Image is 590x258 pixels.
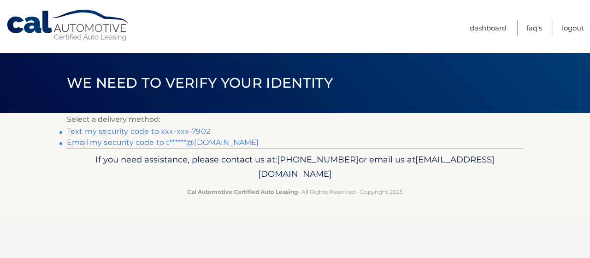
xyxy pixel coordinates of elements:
[526,20,542,36] a: FAQ's
[67,138,259,147] a: Email my security code to t******@[DOMAIN_NAME]
[67,74,333,91] span: We need to verify your identity
[73,152,517,182] p: If you need assistance, please contact us at: or email us at
[6,9,130,42] a: Cal Automotive
[187,188,298,195] strong: Cal Automotive Certified Auto Leasing
[470,20,507,36] a: Dashboard
[73,187,517,197] p: - All Rights Reserved - Copyright 2025
[562,20,584,36] a: Logout
[67,113,523,126] p: Select a delivery method:
[67,127,210,136] a: Text my security code to xxx-xxx-7902
[277,154,359,165] span: [PHONE_NUMBER]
